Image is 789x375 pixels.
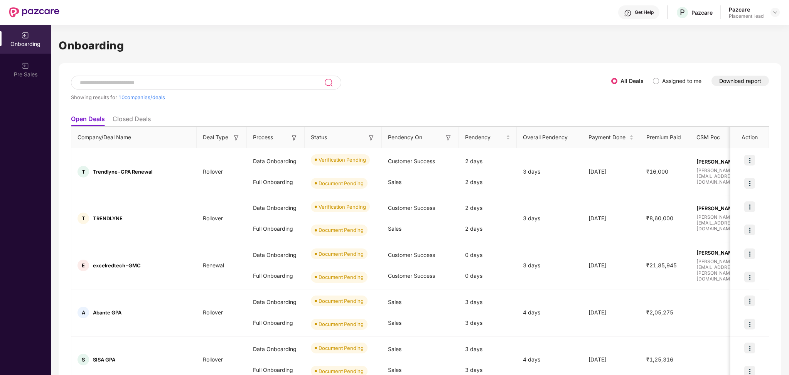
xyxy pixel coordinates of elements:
span: Pendency [465,133,504,142]
span: Customer Success [388,272,435,279]
div: 0 days [459,265,517,286]
span: ₹21,85,945 [640,262,683,269]
img: icon [744,155,755,166]
span: Sales [388,367,401,373]
li: Closed Deals [113,115,151,126]
th: Pendency [459,127,517,148]
div: Document Pending [319,273,364,281]
div: [DATE] [582,355,640,364]
div: Pazcare [691,9,713,16]
div: Document Pending [319,179,364,187]
label: All Deals [620,78,644,84]
th: Premium Paid [640,127,690,148]
span: ₹2,05,275 [640,309,679,316]
span: [PERSON_NAME][EMAIL_ADDRESS][DOMAIN_NAME] [696,214,761,231]
span: Abante GPA [93,309,121,316]
div: [DATE] [582,261,640,270]
span: ₹8,60,000 [640,215,679,221]
span: [PERSON_NAME][EMAIL_ADDRESS][PERSON_NAME][DOMAIN_NAME] [696,258,761,282]
div: Document Pending [319,320,364,328]
span: Sales [388,299,401,305]
img: svg+xml;base64,PHN2ZyB3aWR0aD0iMjQiIGhlaWdodD0iMjUiIHZpZXdCb3g9IjAgMCAyNCAyNSIgZmlsbD0ibm9uZSIgeG... [324,78,333,87]
img: New Pazcare Logo [9,7,59,17]
img: svg+xml;base64,PHN2ZyB3aWR0aD0iMTYiIGhlaWdodD0iMTYiIHZpZXdCb3g9IjAgMCAxNiAxNiIgZmlsbD0ibm9uZSIgeG... [368,134,375,142]
label: Assigned to me [662,78,701,84]
span: ₹16,000 [640,168,674,175]
div: 2 days [459,151,517,172]
div: 2 days [459,198,517,218]
img: icon [744,248,755,259]
div: [DATE] [582,167,640,176]
div: 3 days [459,292,517,312]
th: Payment Done [582,127,640,148]
span: Sales [388,225,401,232]
div: Full Onboarding [247,265,305,286]
span: [PERSON_NAME][EMAIL_ADDRESS][DOMAIN_NAME] [696,167,761,185]
span: excelredtech-GMC [93,262,141,269]
img: icon [744,343,755,353]
span: Rollover [197,309,229,316]
div: Full Onboarding [247,312,305,333]
span: Renewal [197,262,230,269]
img: svg+xml;base64,PHN2ZyBpZD0iRHJvcGRvd24tMzJ4MzIiIHhtbG5zPSJodHRwOi8vd3d3LnczLm9yZy8yMDAwL3N2ZyIgd2... [772,9,778,15]
span: Pendency On [388,133,422,142]
button: Download report [711,76,769,86]
div: [DATE] [582,214,640,223]
span: Rollover [197,356,229,363]
img: icon [744,319,755,329]
img: icon [744,178,755,189]
div: Document Pending [319,344,364,352]
div: Data Onboarding [247,198,305,218]
span: Sales [388,179,401,185]
span: Payment Done [588,133,628,142]
span: [PERSON_NAME] [696,250,761,256]
div: S [78,354,89,365]
div: Full Onboarding [247,172,305,193]
div: Showing results for [71,94,611,100]
span: Rollover [197,168,229,175]
div: A [78,307,89,318]
span: SISA GPA [93,356,115,363]
div: Document Pending [319,297,364,305]
div: Placement_lead [729,13,764,19]
div: Data Onboarding [247,292,305,312]
span: CSM Poc [696,133,720,142]
div: T [78,166,89,177]
th: Overall Pendency [517,127,582,148]
img: svg+xml;base64,PHN2ZyB3aWR0aD0iMTYiIGhlaWdodD0iMTYiIHZpZXdCb3g9IjAgMCAxNiAxNiIgZmlsbD0ibm9uZSIgeG... [233,134,240,142]
div: 4 days [517,308,582,317]
div: Full Onboarding [247,218,305,239]
div: Data Onboarding [247,245,305,265]
img: icon [744,272,755,282]
span: Customer Success [388,252,435,258]
span: Sales [388,346,401,352]
div: Document Pending [319,250,364,258]
img: svg+xml;base64,PHN2ZyB3aWR0aD0iMTYiIGhlaWdodD0iMTYiIHZpZXdCb3g9IjAgMCAxNiAxNiIgZmlsbD0ibm9uZSIgeG... [290,134,298,142]
span: Status [311,133,327,142]
div: 0 days [459,245,517,265]
h1: Onboarding [59,37,781,54]
div: Document Pending [319,226,364,234]
span: [PERSON_NAME] [696,159,761,165]
span: ₹1,25,316 [640,356,679,363]
div: Verification Pending [319,203,366,211]
div: 2 days [459,172,517,193]
div: Pazcare [729,6,764,13]
div: 2 days [459,218,517,239]
img: icon [744,296,755,306]
div: Data Onboarding [247,151,305,172]
div: 3 days [459,312,517,333]
span: TRENDLYNE [93,215,123,221]
img: svg+xml;base64,PHN2ZyB3aWR0aD0iMjAiIGhlaWdodD0iMjAiIHZpZXdCb3g9IjAgMCAyMCAyMCIgZmlsbD0ibm9uZSIgeG... [22,32,29,39]
div: Verification Pending [319,156,366,164]
span: Trendlyne-GPA Renewal [93,169,152,175]
span: Process [253,133,273,142]
th: Action [730,127,769,148]
span: P [680,8,685,17]
div: Get Help [635,9,654,15]
span: Customer Success [388,158,435,164]
img: icon [744,225,755,235]
div: E [78,260,89,271]
div: 4 days [517,355,582,364]
span: Deal Type [203,133,228,142]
